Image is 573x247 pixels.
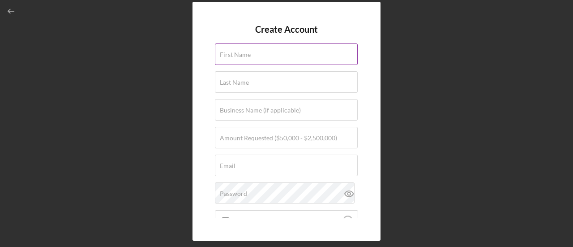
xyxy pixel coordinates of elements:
[220,162,235,169] label: Email
[234,218,340,225] label: I'm not a robot
[255,24,318,35] h4: Create Account
[220,134,337,142] label: Amount Requested ($50,000 - $2,500,000)
[220,51,251,58] label: First Name
[220,107,301,114] label: Business Name (if applicable)
[220,190,247,197] label: Password
[220,79,249,86] label: Last Name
